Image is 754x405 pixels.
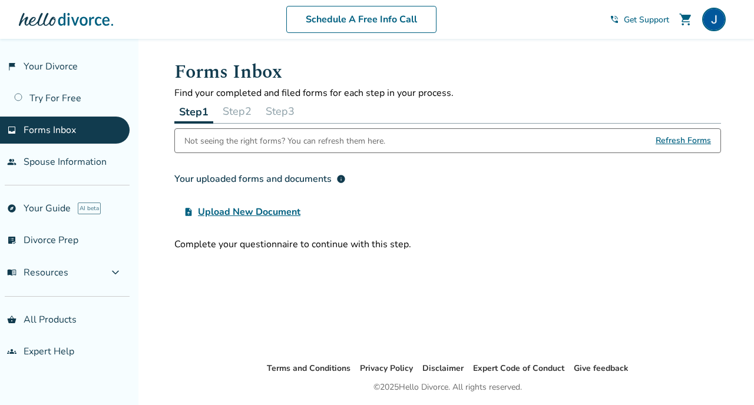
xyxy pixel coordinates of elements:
span: shopping_basket [7,315,16,324]
p: Find your completed and filed forms for each step in your process. [174,87,721,99]
div: Complete your questionnaire to continue with this step. [174,238,721,251]
a: Schedule A Free Info Call [286,6,436,33]
button: Step1 [174,99,213,124]
img: Juan Rivera [702,8,726,31]
div: © 2025 Hello Divorce. All rights reserved. [373,380,522,394]
button: Step2 [218,99,256,123]
span: phone_in_talk [610,15,619,24]
a: Expert Code of Conduct [473,363,564,374]
span: list_alt_check [7,235,16,245]
a: Terms and Conditions [267,363,350,374]
span: Refresh Forms [656,129,711,152]
span: AI beta [78,203,101,214]
span: menu_book [7,268,16,277]
span: people [7,157,16,167]
a: phone_in_talkGet Support [610,14,669,25]
div: Your uploaded forms and documents [174,172,346,186]
span: Get Support [624,14,669,25]
li: Give feedback [574,361,629,376]
a: Privacy Policy [360,363,413,374]
span: groups [7,347,16,356]
h1: Forms Inbox [174,58,721,87]
li: Disclaimer [422,361,464,376]
span: expand_more [108,265,123,280]
span: shopping_cart [679,12,693,26]
span: Upload New Document [198,205,300,219]
span: Resources [7,266,68,279]
button: Step3 [261,99,299,123]
span: info [336,174,346,184]
span: Forms Inbox [24,124,76,137]
div: Not seeing the right forms? You can refresh them here. [184,129,385,152]
span: flag_2 [7,62,16,71]
span: upload_file [184,207,193,217]
span: inbox [7,125,16,135]
span: explore [7,204,16,213]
